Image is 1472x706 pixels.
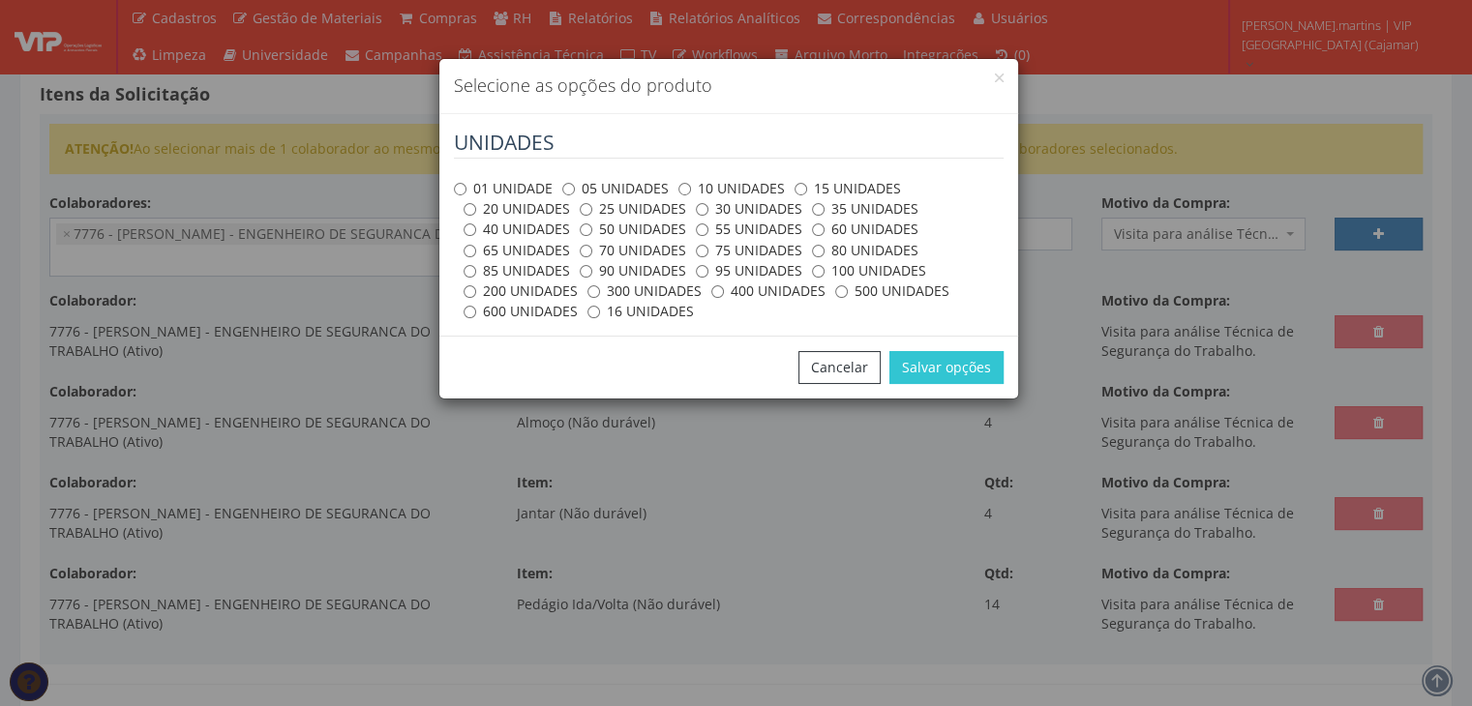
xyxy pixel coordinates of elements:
legend: UNIDADES [454,129,1004,159]
label: 55 UNIDADES [696,220,802,239]
label: 400 UNIDADES [711,281,826,301]
label: 95 UNIDADES [696,261,802,280]
label: 16 UNIDADES [587,302,694,321]
label: 50 UNIDADES [580,220,686,239]
label: 10 UNIDADES [678,179,785,198]
label: 30 UNIDADES [696,199,802,219]
label: 05 UNIDADES [562,179,669,198]
label: 200 UNIDADES [464,281,578,301]
label: 25 UNIDADES [580,199,686,219]
label: 70 UNIDADES [580,241,686,260]
label: 20 UNIDADES [464,199,570,219]
label: 90 UNIDADES [580,261,686,280]
label: 500 UNIDADES [835,281,949,301]
label: 01 UNIDADE [454,179,553,198]
label: 600 UNIDADES [464,302,578,321]
button: Cancelar [798,351,881,384]
label: 75 UNIDADES [696,241,802,260]
button: Salvar opções [889,351,1004,384]
label: 15 UNIDADES [795,179,901,198]
label: 60 UNIDADES [812,220,918,239]
label: 65 UNIDADES [464,241,570,260]
label: 40 UNIDADES [464,220,570,239]
label: 80 UNIDADES [812,241,918,260]
label: 300 UNIDADES [587,281,702,301]
label: 85 UNIDADES [464,261,570,280]
label: 100 UNIDADES [812,261,926,280]
label: 35 UNIDADES [812,199,918,219]
h4: Selecione as opções do produto [454,74,1004,99]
